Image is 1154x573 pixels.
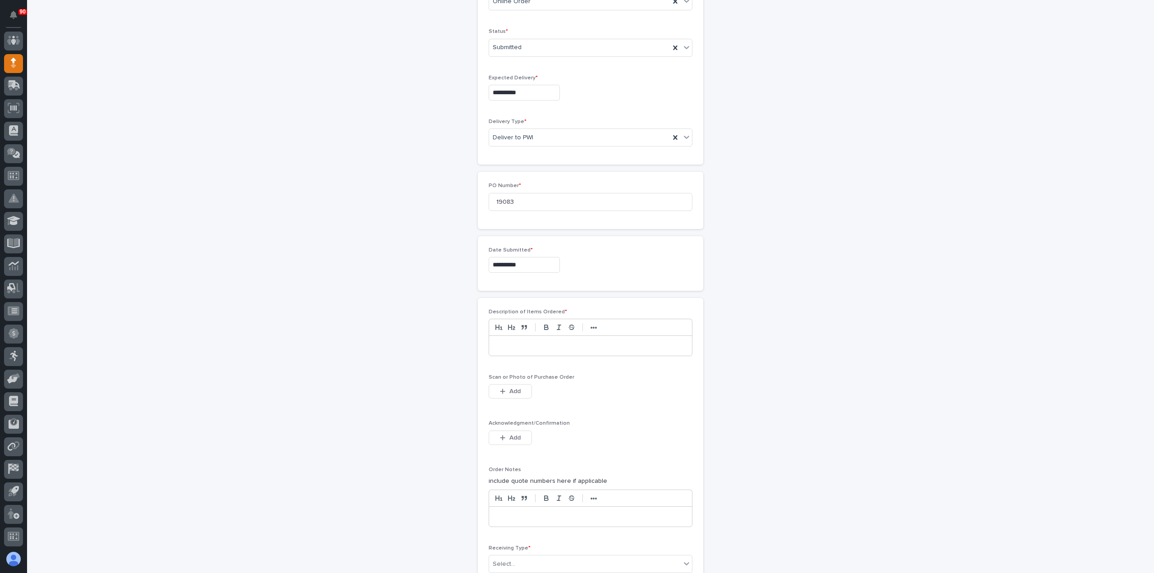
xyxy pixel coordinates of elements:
button: ••• [587,322,600,333]
span: Expected Delivery [489,75,538,81]
span: PO Number [489,183,521,188]
div: Select... [493,559,515,569]
span: Deliver to PWI [493,133,533,142]
span: Status [489,29,508,34]
span: Acknowledgment/Confirmation [489,421,570,426]
span: Date Submitted [489,248,533,253]
span: Scan or Photo of Purchase Order [489,375,574,380]
span: Description of Items Ordered [489,309,567,315]
span: Add [509,387,521,395]
span: Add [509,434,521,442]
strong: ••• [591,324,597,331]
span: Submitted [493,43,522,52]
button: Add [489,431,532,445]
button: Notifications [4,5,23,24]
button: ••• [587,493,600,504]
span: Receiving Type [489,545,531,551]
p: include quote numbers here if applicable [489,477,692,486]
span: Delivery Type [489,119,527,124]
div: Notifications90 [11,11,23,25]
p: 90 [20,9,26,15]
button: Add [489,384,532,399]
span: Order Notes [489,467,521,472]
strong: ••• [591,495,597,502]
button: users-avatar [4,550,23,568]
